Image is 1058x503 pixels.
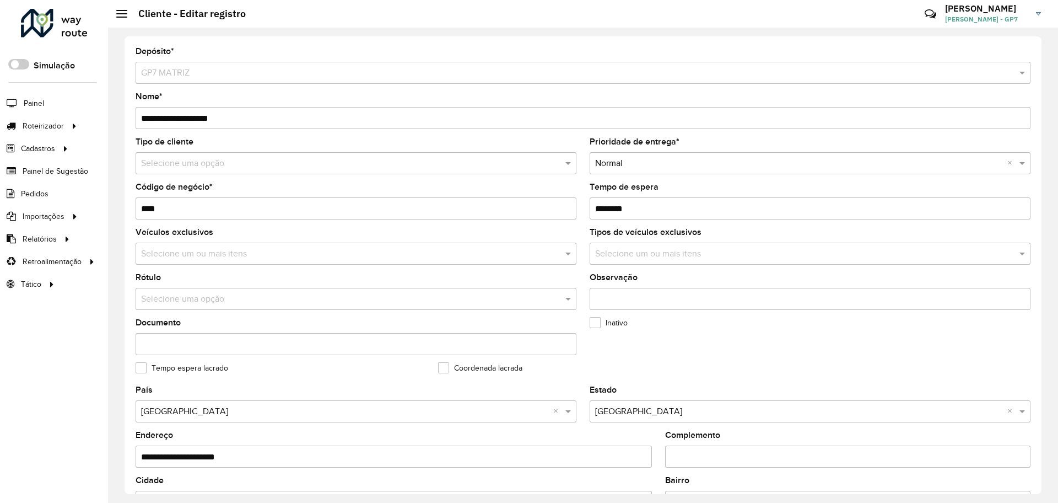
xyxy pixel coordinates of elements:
[136,383,153,397] label: País
[438,362,522,374] label: Coordenada lacrada
[1007,405,1017,418] span: Clear all
[23,120,64,132] span: Roteirizador
[136,271,161,284] label: Rótulo
[590,135,679,148] label: Prioridade de entrega
[590,180,658,194] label: Tempo de espera
[136,316,181,329] label: Documento
[136,226,213,239] label: Veículos exclusivos
[945,3,1028,14] h3: [PERSON_NAME]
[665,429,720,442] label: Complemento
[665,474,689,487] label: Bairro
[127,8,246,20] h2: Cliente - Editar registro
[21,143,55,154] span: Cadastros
[136,135,193,148] label: Tipo de cliente
[945,14,1028,24] span: [PERSON_NAME] - GP7
[590,271,638,284] label: Observação
[136,90,163,103] label: Nome
[136,362,228,374] label: Tempo espera lacrado
[590,317,628,329] label: Inativo
[34,59,75,72] label: Simulação
[590,383,617,397] label: Estado
[136,474,164,487] label: Cidade
[24,98,44,109] span: Painel
[23,211,64,222] span: Importações
[136,180,213,194] label: Código de negócio
[21,279,41,290] span: Tático
[21,188,48,200] span: Pedidos
[23,165,88,177] span: Painel de Sugestão
[553,405,563,418] span: Clear all
[136,429,173,442] label: Endereço
[919,2,942,26] a: Contato Rápido
[136,45,174,58] label: Depósito
[1007,157,1017,170] span: Clear all
[23,233,57,245] span: Relatórios
[590,226,701,239] label: Tipos de veículos exclusivos
[23,256,82,267] span: Retroalimentação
